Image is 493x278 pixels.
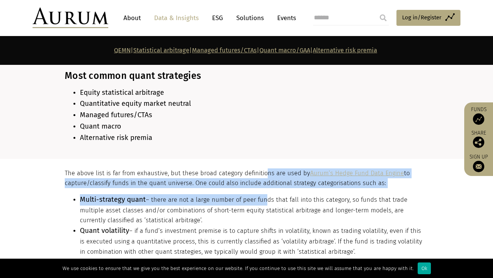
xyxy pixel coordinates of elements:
[80,111,152,119] span: Managed futures/CTAs
[33,8,108,28] img: Aurum
[80,134,152,142] span: Alternative risk premia
[114,47,377,54] strong: | | | |
[80,99,191,108] span: Quantitative equity market neutral
[120,11,145,25] a: About
[468,106,489,125] a: Funds
[80,88,164,97] b: Equity statistical arbitrage
[468,154,489,172] a: Sign up
[114,47,131,54] a: QEMN
[273,11,296,25] a: Events
[259,47,310,54] a: Quant macro/GAA
[310,170,404,177] a: Aurum’s Hedge Fund Data Engine
[376,10,391,25] input: Submit
[313,47,377,54] a: Alternative risk premia
[418,262,431,274] div: Ok
[80,226,129,235] span: Quant volatility
[473,137,484,148] img: Share this post
[80,194,426,226] li: – there are not a large number of peer funds that fall into this category, so funds that trade mu...
[473,161,484,172] img: Sign up to our newsletter
[80,122,121,130] span: Quant macro
[396,10,460,26] a: Log in/Register
[473,113,484,125] img: Access Funds
[80,195,146,204] span: Multi-strategy quant
[208,11,227,25] a: ESG
[65,70,426,82] h3: Most common quant strategies
[65,168,426,188] p: The above list is far from exhaustive, but these broad category definitions are used by to captur...
[80,225,426,257] li: – if a fund’s investment premise is to capture shifts in volatility, known as trading volatility,...
[232,11,268,25] a: Solutions
[402,13,442,22] span: Log in/Register
[468,130,489,148] div: Share
[192,47,257,54] a: Managed futures/CTAs
[133,47,189,54] a: Statistical arbitrage
[150,11,203,25] a: Data & Insights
